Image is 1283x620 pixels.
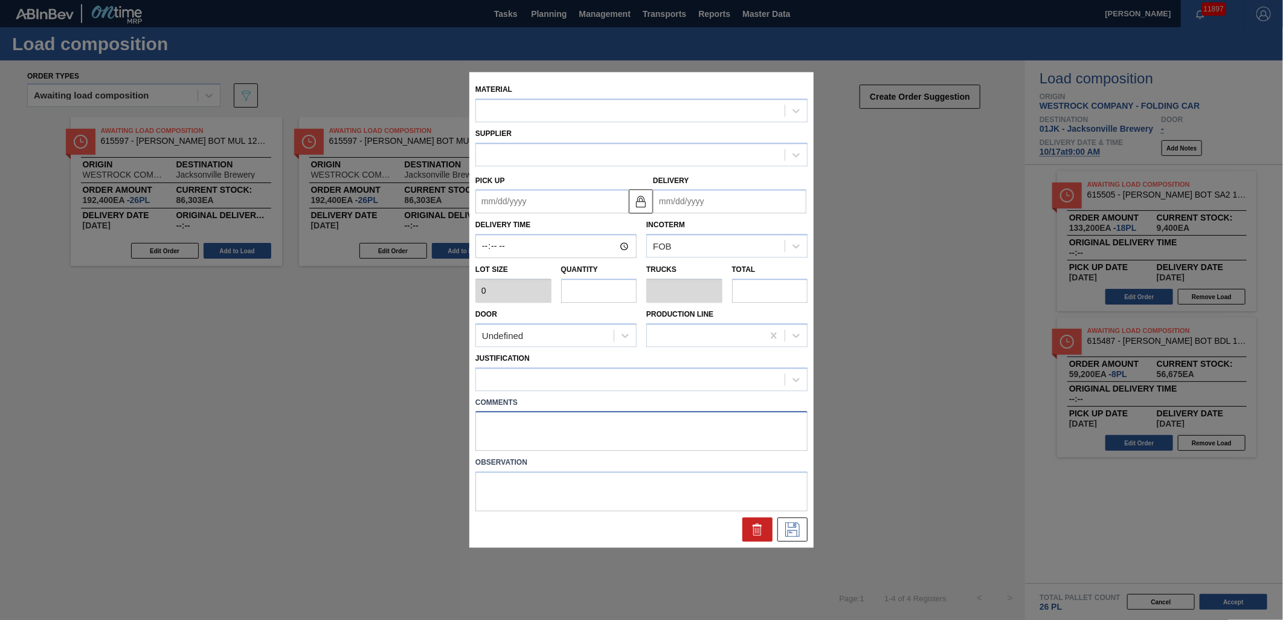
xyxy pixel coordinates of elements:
label: Door [475,310,497,318]
label: Observation [475,454,808,472]
label: Lot size [475,262,551,279]
input: mm/dd/yyyy [653,190,806,214]
label: Justification [475,354,530,363]
div: Undefined [482,331,523,341]
label: Supplier [475,129,512,138]
label: Trucks [646,266,677,274]
label: Material [475,85,512,94]
label: Production Line [646,310,713,318]
label: Pick up [475,176,505,185]
label: Quantity [561,266,598,274]
label: Delivery Time [475,217,637,234]
div: Save Suggestion [777,518,808,542]
div: FOB [653,241,672,251]
label: Total [732,266,756,274]
label: Incoterm [646,221,685,230]
div: Delete Suggestion [742,518,773,542]
label: Comments [475,394,808,412]
img: locked [634,194,648,208]
input: mm/dd/yyyy [475,190,629,214]
label: Delivery [653,176,689,185]
button: locked [629,189,653,213]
